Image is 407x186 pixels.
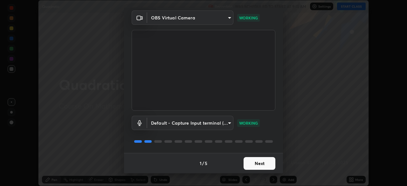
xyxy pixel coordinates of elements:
div: OBS Virtual Camera [147,116,233,130]
div: OBS Virtual Camera [147,10,233,25]
h4: 1 [200,160,202,167]
p: WORKING [239,120,258,126]
button: Next [244,157,275,170]
p: WORKING [239,15,258,21]
h4: / [202,160,204,167]
h4: 5 [205,160,207,167]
